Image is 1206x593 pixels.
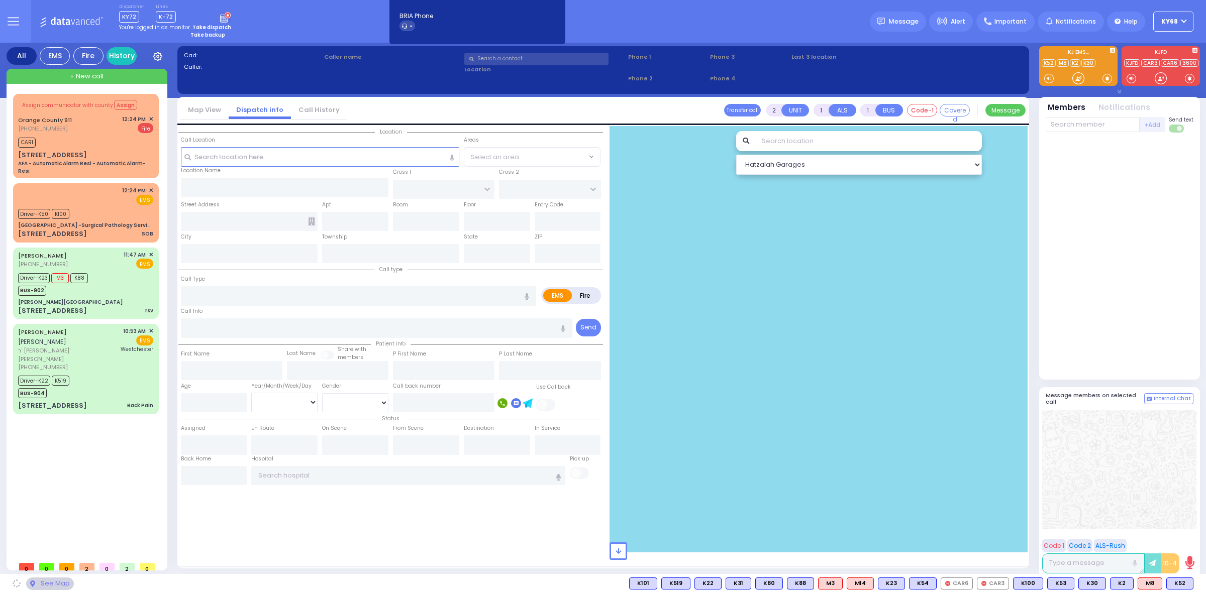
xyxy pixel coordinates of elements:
div: [GEOGRAPHIC_DATA] -Surgical Pathology Services [18,221,153,229]
label: Caller: [184,63,321,71]
button: Send [576,319,601,336]
span: Driver-K22 [18,376,50,386]
button: ky68 [1153,12,1193,32]
div: BLS [1110,577,1134,589]
div: BLS [1078,577,1106,589]
label: Gender [322,382,341,390]
label: Floor [464,201,476,209]
label: State [464,233,478,241]
input: Search location here [181,147,459,166]
span: BUS-904 [18,388,47,398]
span: [PERSON_NAME] [18,337,66,346]
label: Cross 1 [393,168,411,176]
span: Location [375,128,407,136]
div: Fire [73,47,104,65]
div: K100 [1013,577,1043,589]
label: Location [464,65,625,74]
a: [PERSON_NAME] [18,328,67,336]
div: K31 [726,577,751,589]
span: BUS-902 [18,286,46,296]
div: BLS [726,577,751,589]
span: 2 [79,563,94,570]
input: Search a contact [464,53,609,65]
button: Transfer call [724,104,761,116]
button: Code-1 [907,104,937,116]
div: K23 [878,577,905,589]
span: Select an area [471,152,519,162]
div: Back Pain [127,402,153,409]
div: K52 [1166,577,1193,589]
img: message.svg [877,18,885,25]
span: members [338,353,363,361]
span: ky68 [1161,17,1178,26]
a: 3600 [1180,59,1198,67]
button: Internal Chat [1144,393,1193,404]
label: First Name [181,350,210,358]
a: Orange County 911 [18,116,72,124]
span: You're logged in as monitor. [119,24,191,31]
span: ✕ [149,186,153,195]
label: Last Name [287,349,316,358]
span: Phone 1 [628,53,707,61]
label: Cross 2 [499,168,519,176]
a: Call History [291,105,347,114]
label: Call back number [393,382,441,390]
label: Fire [571,289,599,302]
input: Search location [755,131,982,151]
span: 12:24 PM [122,187,146,194]
div: [PERSON_NAME][GEOGRAPHIC_DATA] [18,298,123,306]
span: 0 [59,563,74,570]
span: Message [888,17,919,27]
label: Turn off text [1169,124,1185,134]
a: Dispatch info [229,105,291,114]
label: Cad: [184,51,321,60]
span: 12:24 PM [122,115,146,123]
img: red-radio-icon.svg [945,581,950,586]
div: BLS [1013,577,1043,589]
label: EMS [543,289,572,302]
span: 0 [39,563,54,570]
div: ALS KJ [1138,577,1162,589]
label: Street Address [181,201,220,209]
span: Status [377,415,405,422]
span: 0 [19,563,34,570]
span: Send text [1169,116,1193,124]
a: Map View [180,105,229,114]
img: red-radio-icon.svg [981,581,986,586]
span: + New call [70,71,104,81]
a: History [107,47,137,65]
span: EMS [136,259,153,269]
label: Hospital [251,455,273,463]
h5: Message members on selected call [1046,392,1144,405]
label: Caller name [324,53,461,61]
label: P Last Name [499,350,532,358]
a: KJFD [1124,59,1140,67]
button: Assign [114,100,137,110]
span: 10:53 AM [123,327,146,335]
div: [STREET_ADDRESS] [18,401,87,411]
div: EMS [40,47,70,65]
span: ✕ [149,251,153,259]
label: Call Location [181,136,215,144]
label: Use Callback [536,383,571,391]
div: M8 [1138,577,1162,589]
span: K88 [70,273,88,283]
span: ✕ [149,115,153,124]
span: [PHONE_NUMBER] [18,125,68,133]
span: Call type [374,266,408,273]
div: CAR3 [977,577,1009,589]
div: BLS [661,577,690,589]
span: CAR1 [18,138,36,148]
label: City [181,233,191,241]
span: Other building occupants [308,217,315,225]
span: Fire [138,123,153,133]
span: Phone 3 [710,53,788,61]
a: K30 [1081,59,1095,67]
span: K-72 [156,11,176,23]
div: [STREET_ADDRESS] [18,306,87,316]
div: Year/Month/Week/Day [251,382,318,390]
div: BLS [694,577,722,589]
div: ALS [847,577,874,589]
span: ✕ [149,327,153,335]
button: BUS [875,104,903,116]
